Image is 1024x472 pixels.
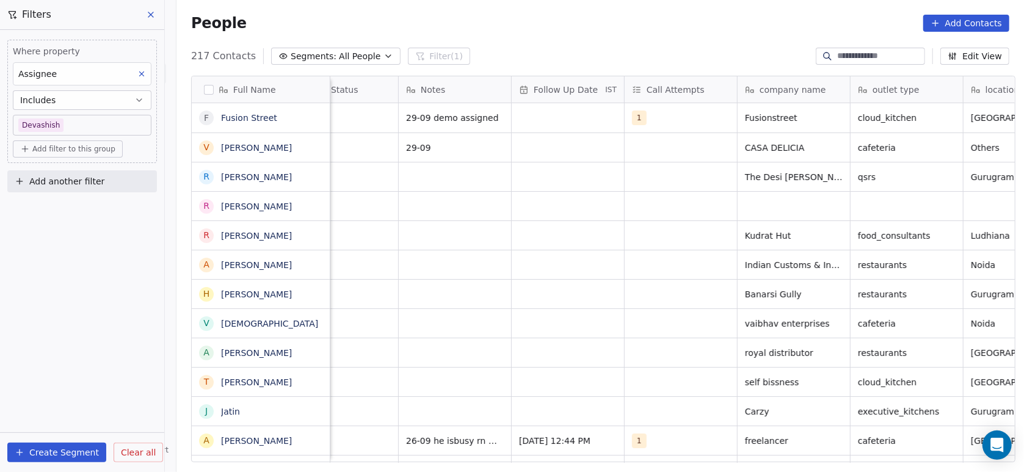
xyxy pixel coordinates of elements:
a: [PERSON_NAME] [221,260,292,270]
a: Help & Support [100,445,169,455]
div: Follow Up DateIST [512,76,624,103]
span: Fusionstreet [745,112,843,124]
a: Fusion Street [221,113,277,123]
span: All People [339,50,380,63]
span: executive_kitchens [858,405,956,418]
span: food_consultants [858,230,956,242]
button: Add Contacts [923,15,1009,32]
a: Jatin [221,407,240,416]
div: grid [192,103,330,463]
span: Lead Status [308,84,358,96]
span: royal distributor [745,347,843,359]
div: Open Intercom Messenger [982,430,1012,460]
span: cloud_kitchen [858,376,956,388]
a: [PERSON_NAME] [221,231,292,241]
div: Call Attempts [625,76,737,103]
span: company name [760,84,826,96]
div: A [203,258,209,271]
div: outlet type [851,76,963,103]
div: R [203,170,209,183]
div: V [203,317,209,330]
span: freelancer [745,435,843,447]
span: Indian Customs & Indirect Taxes [745,259,843,271]
div: a [203,346,209,359]
span: cafeteria [858,142,956,154]
a: [DEMOGRAPHIC_DATA] [221,319,318,329]
div: R [203,229,209,242]
button: Edit View [940,48,1009,65]
span: cafeteria [858,435,956,447]
span: cafeteria [858,318,956,330]
span: Full Name [233,84,276,96]
span: restaurants [858,347,956,359]
a: [PERSON_NAME] [221,348,292,358]
a: [PERSON_NAME] [221,289,292,299]
span: Call Attempts [647,84,705,96]
span: 1 [632,111,647,125]
div: Notes [399,76,511,103]
div: company name [738,76,850,103]
div: Full Name [192,76,330,103]
span: 217 Contacts [191,49,256,64]
div: R [203,200,209,212]
a: [PERSON_NAME] [221,436,292,446]
span: Kudrat Hut [745,230,843,242]
span: restaurants [858,259,956,271]
a: [PERSON_NAME] [221,143,292,153]
button: Filter(1) [408,48,471,65]
span: vaibhav enterprises [745,318,843,330]
span: outlet type [873,84,920,96]
span: [DATE] 12:44 PM [519,435,617,447]
div: F [204,112,209,125]
span: self bissness [745,376,843,388]
div: A [203,434,209,447]
span: Carzy [745,405,843,418]
span: Banarsi Gully [745,288,843,300]
span: 29-09 demo assigned [406,112,504,124]
span: qsrs [858,171,956,183]
span: The Desi [PERSON_NAME] [745,171,843,183]
span: CASA DELICIA [745,142,843,154]
div: J [205,405,208,418]
span: Help & Support [112,445,169,455]
span: 26-09 he isbusy rn will connect [DATE] [406,435,504,447]
a: [PERSON_NAME] [221,202,292,211]
span: restaurants [858,288,956,300]
span: Notes [421,84,445,96]
div: H [203,288,210,300]
a: [PERSON_NAME] [221,172,292,182]
div: V [203,141,209,154]
a: [PERSON_NAME] [221,377,292,387]
span: 1 [632,434,647,448]
span: Segments: [291,50,336,63]
span: People [191,14,247,32]
span: location [986,84,1020,96]
span: cloud_kitchen [858,112,956,124]
span: Follow Up Date [534,84,598,96]
span: 29-09 [406,142,504,154]
div: Lead Status [286,76,398,103]
div: T [204,376,209,388]
span: IST [605,85,617,95]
